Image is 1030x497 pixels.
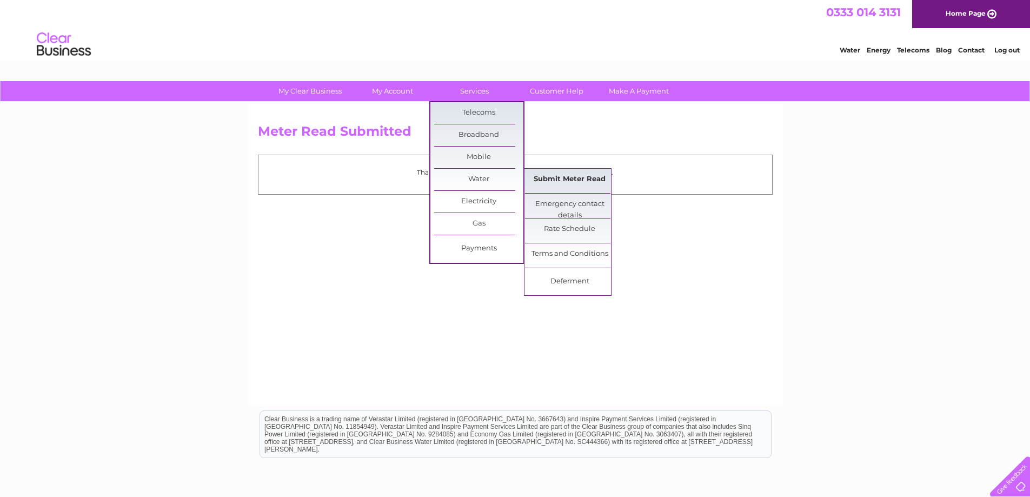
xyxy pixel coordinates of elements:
a: Deferment [525,271,614,293]
a: Rate Schedule [525,218,614,240]
a: Broadband [434,124,523,146]
a: My Clear Business [265,81,355,101]
a: Blog [936,46,952,54]
a: Contact [958,46,985,54]
a: Make A Payment [594,81,683,101]
a: Telecoms [897,46,929,54]
a: Water [840,46,860,54]
a: Emergency contact details [525,194,614,215]
a: My Account [348,81,437,101]
div: Clear Business is a trading name of Verastar Limited (registered in [GEOGRAPHIC_DATA] No. 3667643... [260,6,771,52]
a: Terms and Conditions [525,243,614,265]
a: Payments [434,238,523,260]
a: Energy [867,46,891,54]
a: Water [434,169,523,190]
a: Customer Help [512,81,601,101]
a: Submit Meter Read [525,169,614,190]
p: Thank you for your time, your meter read has been received. [264,167,767,177]
a: Services [430,81,519,101]
a: Telecoms [434,102,523,124]
img: logo.png [36,28,91,61]
a: Electricity [434,191,523,213]
h2: Meter Read Submitted [258,124,773,144]
a: Gas [434,213,523,235]
a: Mobile [434,147,523,168]
a: 0333 014 3131 [826,5,901,19]
a: Log out [994,46,1020,54]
